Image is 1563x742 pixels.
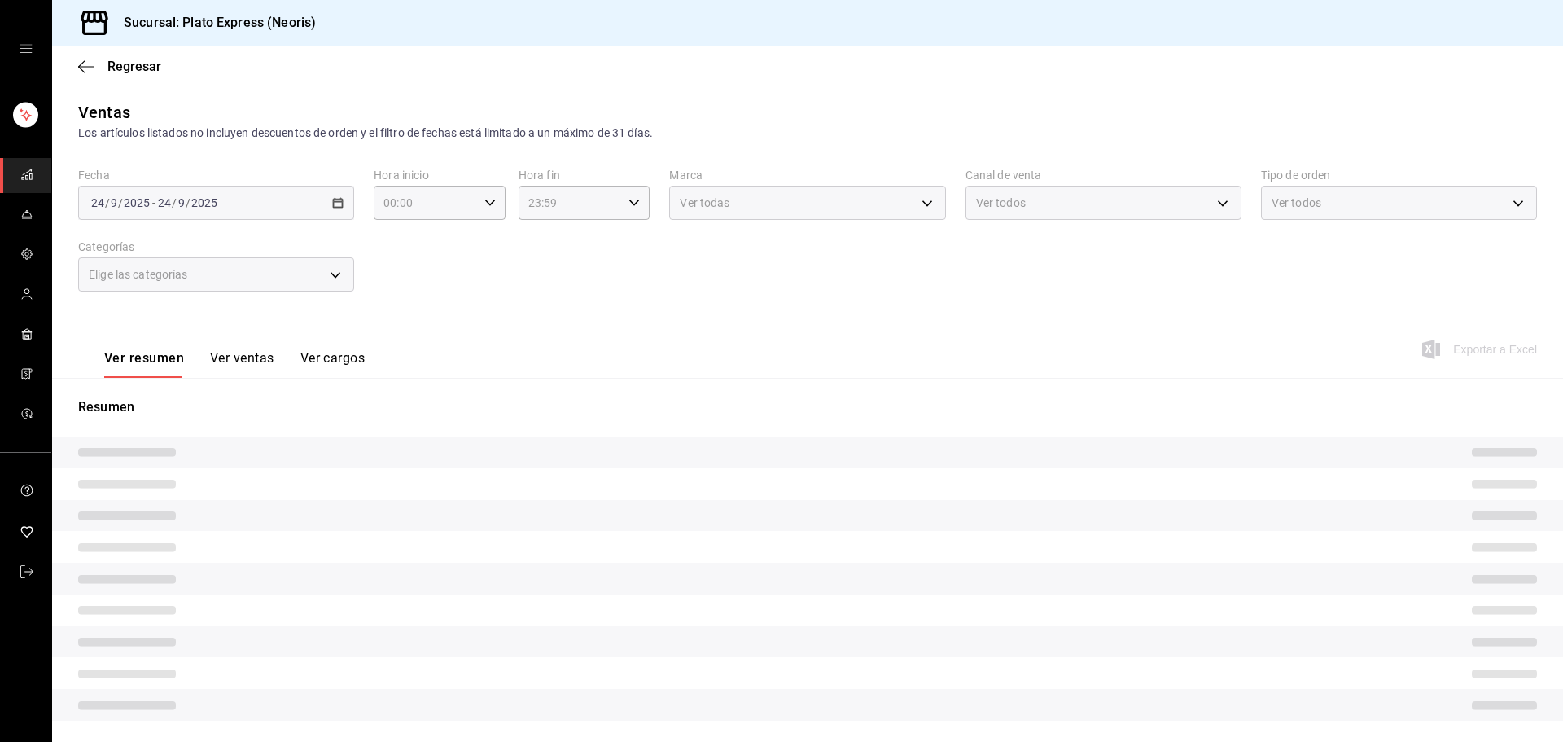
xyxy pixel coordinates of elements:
[680,195,729,211] span: Ver todas
[186,196,190,209] span: /
[519,169,650,181] label: Hora fin
[78,125,1537,142] div: Los artículos listados no incluyen descuentos de orden y el filtro de fechas está limitado a un m...
[78,241,354,252] label: Categorías
[20,42,33,55] button: open drawer
[976,195,1026,211] span: Ver todos
[374,169,506,181] label: Hora inicio
[78,59,161,74] button: Regresar
[157,196,172,209] input: --
[300,350,366,378] button: Ver cargos
[110,196,118,209] input: --
[177,196,186,209] input: --
[1261,169,1537,181] label: Tipo de orden
[210,350,274,378] button: Ver ventas
[78,169,354,181] label: Fecha
[190,196,218,209] input: ----
[78,100,130,125] div: Ventas
[111,13,316,33] h3: Sucursal: Plato Express (Neoris)
[105,196,110,209] span: /
[965,169,1241,181] label: Canal de venta
[152,196,155,209] span: -
[104,350,184,378] button: Ver resumen
[78,397,1537,417] p: Resumen
[90,196,105,209] input: --
[118,196,123,209] span: /
[123,196,151,209] input: ----
[172,196,177,209] span: /
[104,350,365,378] div: navigation tabs
[1272,195,1321,211] span: Ver todos
[669,169,945,181] label: Marca
[107,59,161,74] span: Regresar
[89,266,188,283] span: Elige las categorías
